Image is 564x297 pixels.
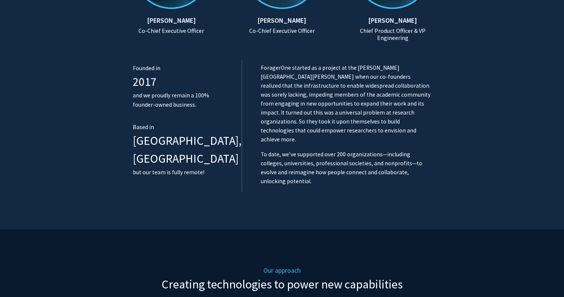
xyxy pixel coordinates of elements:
span: Founded in [133,65,160,72]
h6: Co-Chief Executive Officer [133,27,210,34]
span: Based in [133,124,154,131]
span: [GEOGRAPHIC_DATA], [GEOGRAPHIC_DATA] [133,133,242,166]
h5: [PERSON_NAME] [236,16,328,25]
h5: [PERSON_NAME] [133,16,210,25]
h2: Creating technologies to power new capabilities [133,277,431,291]
iframe: Chat [6,263,32,291]
span: and we proudly remain a 100% founder-owned business. [133,92,209,108]
span: 2017 [133,74,157,89]
h5: [PERSON_NAME] [354,16,431,25]
h6: Co-Chief Executive Officer [236,27,328,34]
h6: Chief Product Officer & VP Engineering [354,27,431,41]
p: To date, we’ve supported over 200 organizations—including colleges, universities, professional so... [261,150,431,186]
span: but our team is fully remote! [133,169,204,176]
p: ForagerOne started as a project at the [PERSON_NAME][GEOGRAPHIC_DATA][PERSON_NAME] when our co-fo... [261,63,431,144]
h5: Our approach [133,266,431,275]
